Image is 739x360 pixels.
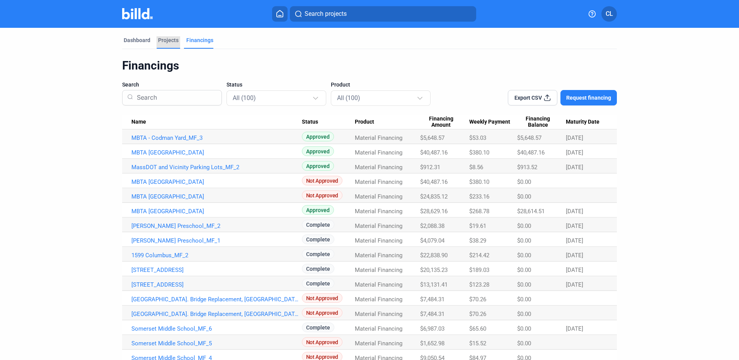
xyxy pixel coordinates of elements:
[226,81,242,88] span: Status
[355,296,402,303] span: Material Financing
[469,134,486,141] span: $53.03
[420,149,448,156] span: $40,487.16
[517,178,531,185] span: $0.00
[517,222,531,229] span: $0.00
[131,164,302,171] a: MassDOT and Vicinity Parking Lots_MF_2
[508,90,557,105] button: Export CSV
[469,296,486,303] span: $70.26
[122,81,139,88] span: Search
[566,119,608,126] div: Maturity Date
[420,178,448,185] span: $40,487.16
[302,264,334,273] span: Complete
[302,190,342,200] span: Not Approved
[131,134,302,141] a: MBTA - Codman Yard_MF_3
[302,278,334,288] span: Complete
[131,296,302,303] a: [GEOGRAPHIC_DATA]. Bridge Replacement, [GEOGRAPHIC_DATA], [GEOGRAPHIC_DATA]
[517,193,531,200] span: $0.00
[302,132,334,141] span: Approved
[355,193,402,200] span: Material Financing
[469,164,483,171] span: $8.56
[420,267,448,273] span: $20,135.23
[566,267,583,273] span: [DATE]
[355,340,402,347] span: Material Financing
[514,94,542,102] span: Export CSV
[355,149,402,156] span: Material Financing
[601,6,617,22] button: CL
[566,222,583,229] span: [DATE]
[566,134,583,141] span: [DATE]
[302,176,342,185] span: Not Approved
[517,252,531,259] span: $0.00
[131,237,302,244] a: [PERSON_NAME] Preschool_MF_1
[131,311,302,318] a: [GEOGRAPHIC_DATA]. Bridge Replacement, [GEOGRAPHIC_DATA], [GEOGRAPHIC_DATA]
[302,323,334,332] span: Complete
[420,311,444,318] span: $7,484.31
[566,208,583,215] span: [DATE]
[469,119,510,126] span: Weekly Payment
[469,222,486,229] span: $19.61
[355,325,402,332] span: Material Financing
[420,115,469,129] div: Financing Amount
[302,119,355,126] div: Status
[302,205,334,215] span: Approved
[233,94,256,102] mat-select-trigger: All (100)
[469,149,489,156] span: $380.10
[469,281,489,288] span: $123.28
[517,281,531,288] span: $0.00
[302,308,342,318] span: Not Approved
[302,293,342,303] span: Not Approved
[469,178,489,185] span: $380.10
[131,119,302,126] div: Name
[420,208,448,215] span: $28,629.16
[134,88,217,108] input: Search
[131,340,302,347] a: Somerset Middle School_MF_5
[131,281,302,288] a: [STREET_ADDRESS]
[355,134,402,141] span: Material Financing
[420,193,448,200] span: $24,835.12
[420,164,440,171] span: $912.31
[131,325,302,332] a: Somerset Middle School_MF_6
[355,281,402,288] span: Material Financing
[566,325,583,332] span: [DATE]
[355,164,402,171] span: Material Financing
[355,222,402,229] span: Material Financing
[566,149,583,156] span: [DATE]
[302,337,342,347] span: Not Approved
[469,119,517,126] div: Weekly Payment
[131,208,302,215] a: MBTA [GEOGRAPHIC_DATA]
[517,340,531,347] span: $0.00
[355,267,402,273] span: Material Financing
[517,311,531,318] span: $0.00
[122,8,153,19] img: Billd Company Logo
[420,134,444,141] span: $5,648.57
[158,36,179,44] div: Projects
[302,119,318,126] span: Status
[566,237,583,244] span: [DATE]
[469,340,486,347] span: $15.52
[355,252,402,259] span: Material Financing
[305,9,347,19] span: Search projects
[420,252,448,259] span: $22,838.90
[355,119,420,126] div: Product
[337,94,360,102] mat-select-trigger: All (100)
[469,208,489,215] span: $268.78
[124,36,150,44] div: Dashboard
[469,193,489,200] span: $233.16
[469,311,486,318] span: $70.26
[517,115,566,129] div: Financing Balance
[420,222,444,229] span: $2,088.38
[517,237,531,244] span: $0.00
[517,149,545,156] span: $40,487.16
[302,146,334,156] span: Approved
[355,237,402,244] span: Material Financing
[302,234,334,244] span: Complete
[420,237,444,244] span: $4,079.04
[517,325,531,332] span: $0.00
[131,222,302,229] a: [PERSON_NAME] Preschool_MF_2
[606,9,613,19] span: CL
[131,178,302,185] a: MBTA [GEOGRAPHIC_DATA]
[566,281,583,288] span: [DATE]
[566,94,611,102] span: Request financing
[469,237,486,244] span: $38.29
[122,58,617,73] div: Financings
